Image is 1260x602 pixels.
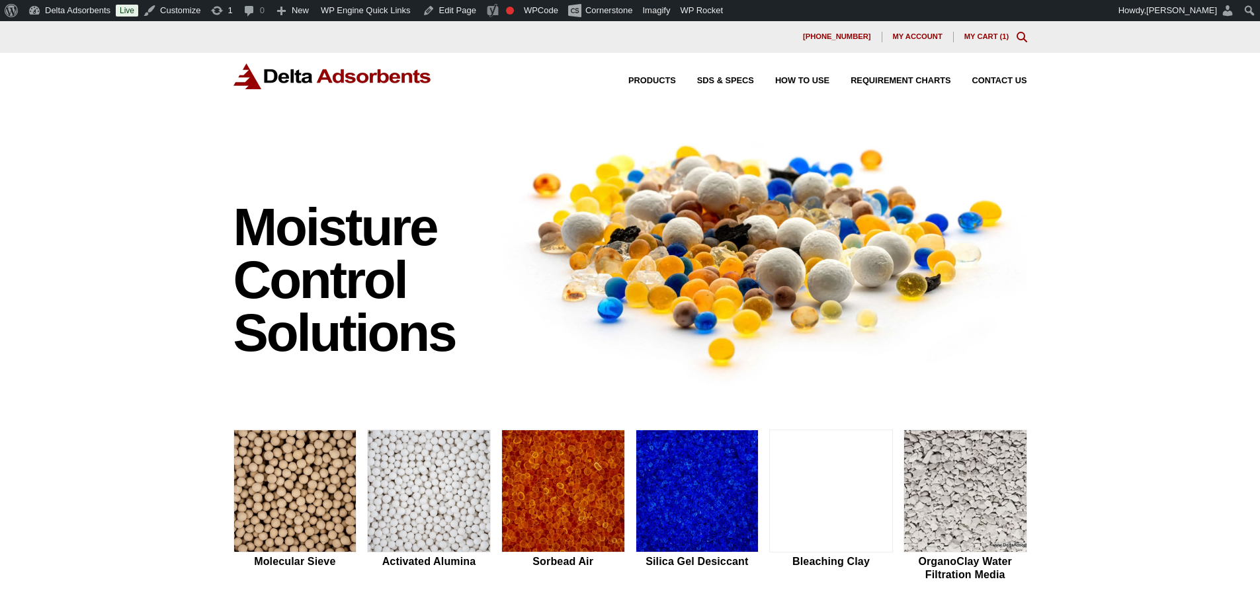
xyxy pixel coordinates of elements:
h2: Molecular Sieve [233,555,357,568]
a: Activated Alumina [367,430,491,583]
span: 1 [1002,32,1006,40]
a: Bleaching Clay [769,430,893,583]
a: Molecular Sieve [233,430,357,583]
h1: Moisture Control Solutions [233,201,489,359]
a: Products [607,77,676,85]
a: How to Use [754,77,829,85]
a: My Cart (1) [964,32,1009,40]
img: Delta Adsorbents [233,63,432,89]
span: [PHONE_NUMBER] [803,33,871,40]
span: SDS & SPECS [697,77,754,85]
span: How to Use [775,77,829,85]
a: Requirement Charts [829,77,950,85]
a: Live [116,5,138,17]
span: [PERSON_NAME] [1146,5,1217,15]
a: OrganoClay Water Filtration Media [903,430,1027,583]
a: [PHONE_NUMBER] [792,32,882,42]
a: My account [882,32,954,42]
h2: OrganoClay Water Filtration Media [903,555,1027,580]
a: SDS & SPECS [676,77,754,85]
a: Silica Gel Desiccant [636,430,759,583]
a: Contact Us [951,77,1027,85]
h2: Bleaching Clay [769,555,893,568]
span: My account [893,33,943,40]
h2: Silica Gel Desiccant [636,555,759,568]
div: Focus keyphrase not set [506,7,514,15]
h2: Activated Alumina [367,555,491,568]
span: Contact Us [972,77,1027,85]
div: Toggle Modal Content [1017,32,1027,42]
h2: Sorbead Air [501,555,625,568]
img: Image [501,121,1027,387]
span: Products [628,77,676,85]
span: Requirement Charts [851,77,950,85]
a: Sorbead Air [501,430,625,583]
